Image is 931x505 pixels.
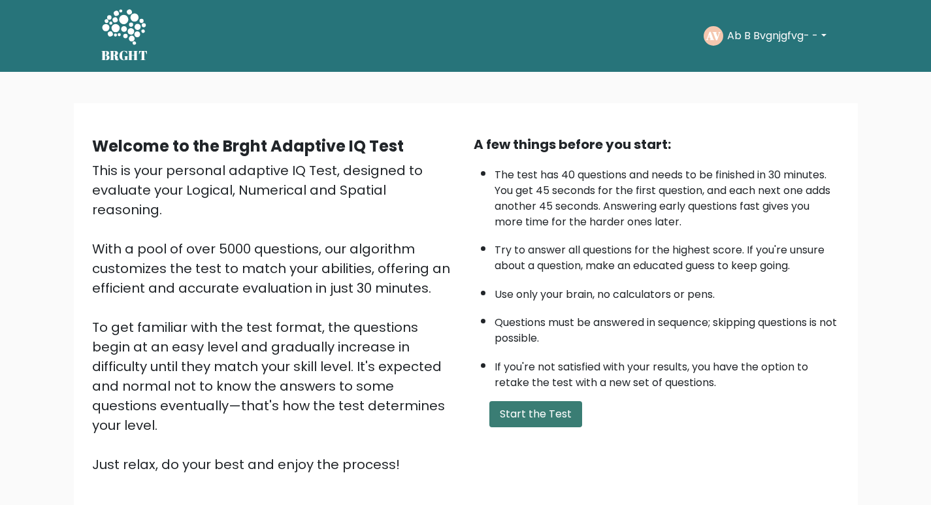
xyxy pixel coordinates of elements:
[495,236,840,274] li: Try to answer all questions for the highest score. If you're unsure about a question, make an edu...
[489,401,582,427] button: Start the Test
[92,161,458,474] div: This is your personal adaptive IQ Test, designed to evaluate your Logical, Numerical and Spatial ...
[92,135,404,157] b: Welcome to the Brght Adaptive IQ Test
[495,308,840,346] li: Questions must be answered in sequence; skipping questions is not possible.
[706,28,721,43] text: AV
[495,353,840,391] li: If you're not satisfied with your results, you have the option to retake the test with a new set ...
[101,5,148,67] a: BRGHT
[101,48,148,63] h5: BRGHT
[495,280,840,302] li: Use only your brain, no calculators or pens.
[723,27,830,44] button: Ab B Bvgnjgfvg- -
[474,135,840,154] div: A few things before you start:
[495,161,840,230] li: The test has 40 questions and needs to be finished in 30 minutes. You get 45 seconds for the firs...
